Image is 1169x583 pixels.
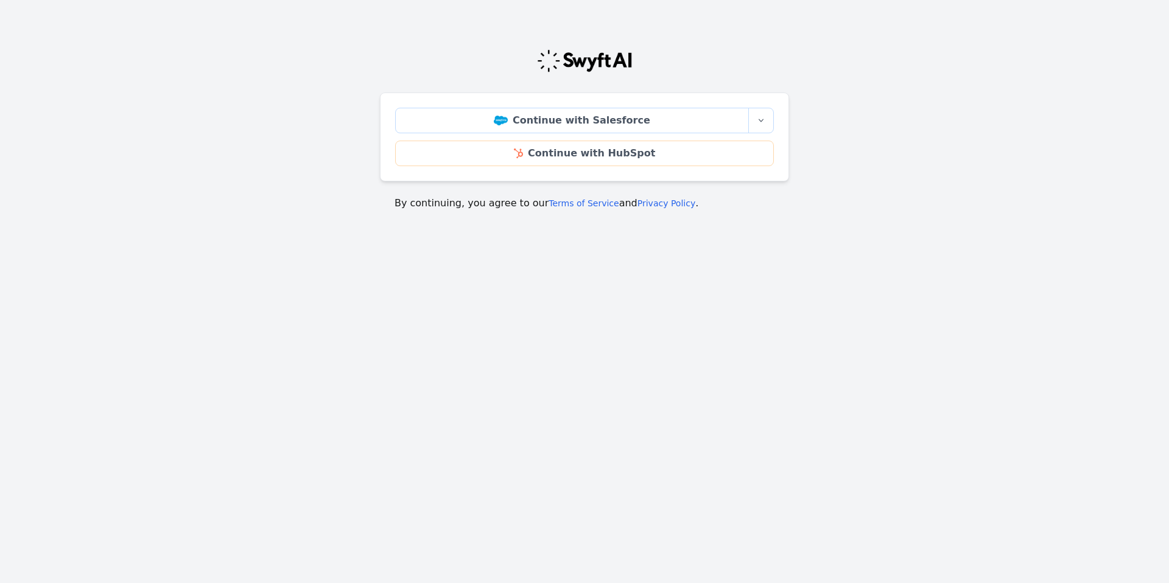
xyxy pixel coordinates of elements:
a: Continue with Salesforce [395,108,749,133]
a: Privacy Policy [637,198,695,208]
img: Salesforce [494,116,508,125]
img: Swyft Logo [536,49,633,73]
a: Continue with HubSpot [395,141,774,166]
a: Terms of Service [549,198,619,208]
img: HubSpot [514,148,523,158]
p: By continuing, you agree to our and . [395,196,774,211]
